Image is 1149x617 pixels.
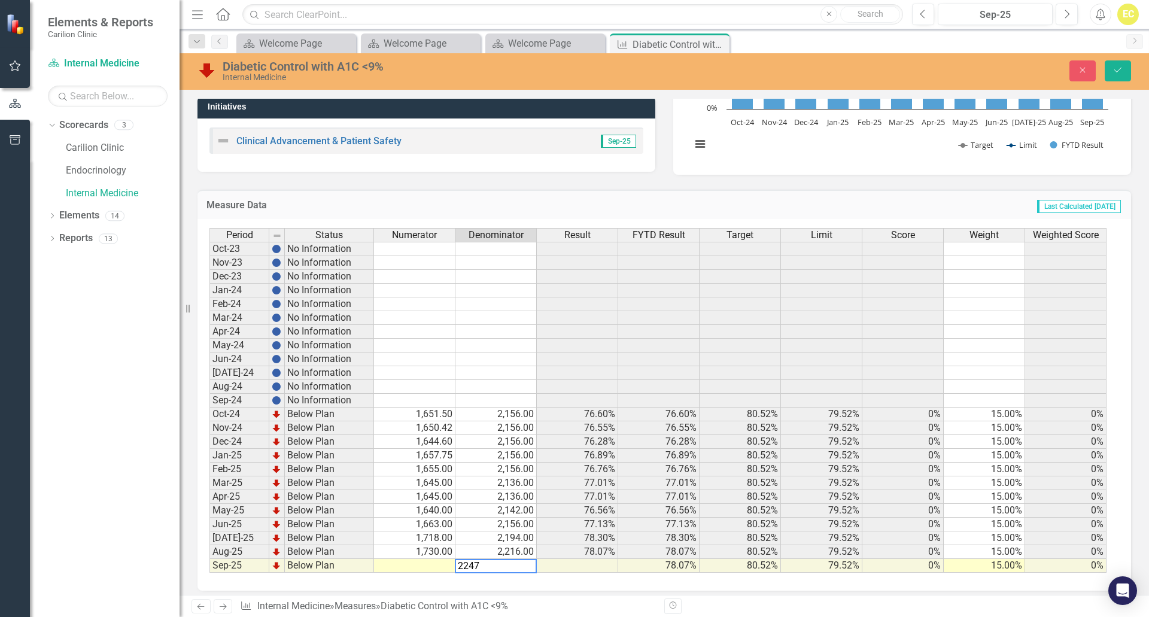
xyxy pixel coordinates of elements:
a: Clinical Advancement & Patient Safety [236,135,402,147]
td: No Information [285,242,374,256]
td: 2,136.00 [455,476,537,490]
span: Weighted Score [1033,230,1099,241]
text: Aug-25 [1048,117,1073,127]
td: 2,156.00 [455,463,537,476]
text: Feb-25 [858,117,881,127]
td: Below Plan [285,545,374,559]
td: 15.00% [944,504,1025,518]
td: 1,650.42 [374,421,455,435]
td: Jun-24 [209,352,269,366]
td: 0% [862,518,944,531]
img: BgCOk07PiH71IgAAAABJRU5ErkJggg== [272,258,281,268]
div: Diabetic Control with A1C <9% [223,60,721,73]
text: Apr-25 [922,117,945,127]
span: Target [727,230,753,241]
text: May-25 [952,117,978,127]
td: 1,644.60 [374,435,455,449]
td: 77.01% [537,490,618,504]
td: 80.52% [700,463,781,476]
img: Below Plan [197,60,217,80]
td: 79.52% [781,518,862,531]
a: Measures [335,600,376,612]
td: Feb-25 [209,463,269,476]
td: 80.52% [700,559,781,573]
a: Welcome Page [239,36,353,51]
td: 1,651.50 [374,408,455,421]
td: 1,655.00 [374,463,455,476]
button: View chart menu, Chart [692,136,709,153]
td: 1,645.00 [374,476,455,490]
td: 0% [862,504,944,518]
td: Below Plan [285,531,374,545]
td: 0% [1025,435,1107,449]
td: No Information [285,297,374,311]
td: [DATE]-24 [209,366,269,380]
img: BgCOk07PiH71IgAAAABJRU5ErkJggg== [272,354,281,364]
td: 77.01% [537,476,618,490]
div: Open Intercom Messenger [1108,576,1137,605]
td: 15.00% [944,518,1025,531]
div: Welcome Page [384,36,478,51]
div: 13 [99,233,118,244]
td: May-24 [209,339,269,352]
button: Show Target [959,139,994,150]
span: Sep-25 [601,135,636,148]
td: 15.00% [944,559,1025,573]
h3: Initiatives [208,102,649,111]
td: Aug-24 [209,380,269,394]
td: 76.60% [537,408,618,421]
td: 15.00% [944,449,1025,463]
td: 80.52% [700,504,781,518]
span: Result [564,230,591,241]
td: 1,730.00 [374,545,455,559]
td: Mar-25 [209,476,269,490]
td: 1,640.00 [374,504,455,518]
td: 80.52% [700,435,781,449]
td: 2,142.00 [455,504,537,518]
td: 0% [862,463,944,476]
td: 80.52% [700,408,781,421]
input: Search ClearPoint... [242,4,903,25]
img: BgCOk07PiH71IgAAAABJRU5ErkJggg== [272,368,281,378]
span: Weight [969,230,999,241]
td: 76.76% [618,463,700,476]
span: Limit [811,230,832,241]
td: 79.52% [781,449,862,463]
td: 80.52% [700,421,781,435]
a: Scorecards [59,118,108,132]
td: No Information [285,352,374,366]
td: Below Plan [285,421,374,435]
td: 79.52% [781,435,862,449]
td: 2,156.00 [455,435,537,449]
td: 1,645.00 [374,490,455,504]
td: No Information [285,394,374,408]
td: 79.52% [781,531,862,545]
td: 0% [862,559,944,573]
td: 79.52% [781,559,862,573]
td: 79.52% [781,408,862,421]
div: » » [240,600,655,613]
td: Nov-24 [209,421,269,435]
td: 2,156.00 [455,408,537,421]
td: 2,194.00 [455,531,537,545]
img: BgCOk07PiH71IgAAAABJRU5ErkJggg== [272,272,281,281]
td: No Information [285,311,374,325]
div: Diabetic Control with A1C <9% [381,600,508,612]
text: Dec-24 [794,117,819,127]
td: 2,156.00 [455,518,537,531]
button: Show FYTD Result [1050,139,1104,150]
td: 76.76% [537,463,618,476]
img: BgCOk07PiH71IgAAAABJRU5ErkJggg== [272,396,281,405]
td: 76.55% [537,421,618,435]
td: 15.00% [944,408,1025,421]
td: 0% [862,476,944,490]
td: 80.52% [700,476,781,490]
td: 0% [862,531,944,545]
div: 14 [105,211,124,221]
td: 1,718.00 [374,531,455,545]
h3: Measure Data [206,200,587,211]
td: 76.28% [537,435,618,449]
td: No Information [285,256,374,270]
td: 79.52% [781,476,862,490]
td: 0% [1025,476,1107,490]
